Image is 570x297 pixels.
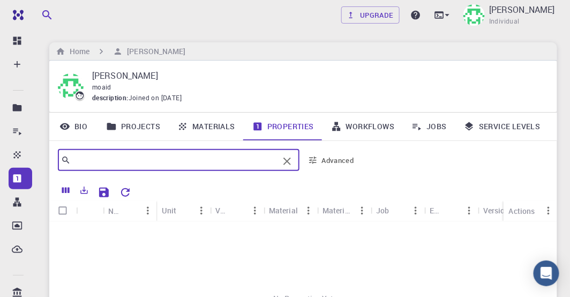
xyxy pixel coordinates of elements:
a: Workflows [322,113,403,140]
div: Material [264,200,317,221]
div: Actions [504,201,557,221]
button: Advanced [304,152,359,169]
h6: [PERSON_NAME] [123,46,185,57]
button: Menu [540,202,557,219]
a: Upgrade [341,6,400,24]
div: Name [108,201,122,221]
span: description : [92,93,129,103]
a: Bio [49,113,97,140]
button: Reset Explorer Settings [115,182,136,203]
button: Menu [193,202,210,219]
button: Menu [461,202,478,219]
div: Engine [424,200,478,221]
div: Actions [509,201,535,221]
a: Projects [97,113,169,140]
div: Unit [156,200,210,221]
div: Value [210,200,264,221]
span: Support [21,8,60,17]
a: Materials [169,113,244,140]
button: Columns [57,182,75,199]
button: Sort [444,202,461,219]
div: Engine [430,200,444,221]
button: Export [75,182,93,199]
p: [PERSON_NAME] [489,3,555,16]
button: Menu [246,202,264,219]
span: Joined on [DATE] [129,93,182,103]
span: Individual [489,16,520,27]
div: Icon [76,201,103,221]
nav: breadcrumb [54,46,188,57]
div: Job [376,200,389,221]
div: Unit [162,200,177,221]
div: Material Formula [317,200,371,221]
a: Jobs [403,113,455,140]
div: Value [215,200,229,221]
button: Save Explorer Settings [93,182,115,203]
a: Service Levels [455,113,549,140]
button: Menu [354,202,371,219]
a: Properties [244,113,322,140]
button: Sort [122,202,139,219]
div: Material [269,200,298,221]
div: Version [483,200,509,221]
div: Name [103,201,156,221]
button: Menu [139,202,156,219]
button: Clear [279,153,296,170]
h6: Home [65,46,89,57]
span: moaid [92,83,111,91]
button: Menu [300,202,317,219]
div: Material Formula [322,200,354,221]
div: Job [371,200,424,221]
div: Open Intercom Messenger [534,261,559,286]
button: Menu [407,202,424,219]
p: [PERSON_NAME] [92,69,540,82]
img: logo [9,10,24,20]
button: Sort [229,202,246,219]
img: moaid k hussain [463,4,485,26]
